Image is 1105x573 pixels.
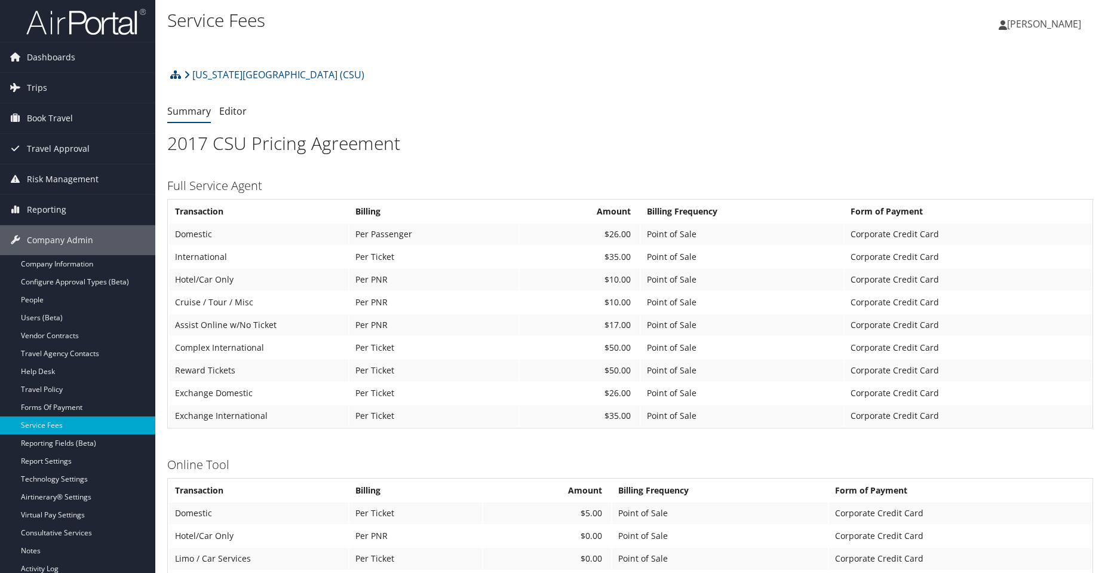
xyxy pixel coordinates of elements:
[520,201,640,222] th: Amount
[167,177,1093,194] h3: Full Service Agent
[520,269,640,290] td: $10.00
[27,225,93,255] span: Company Admin
[641,360,843,381] td: Point of Sale
[184,63,364,87] a: [US_STATE][GEOGRAPHIC_DATA] (CSU)
[1007,17,1081,30] span: [PERSON_NAME]
[27,134,90,164] span: Travel Approval
[483,480,611,501] th: Amount
[349,292,518,313] td: Per PNR
[219,105,247,118] a: Editor
[169,246,348,268] td: International
[641,382,843,404] td: Point of Sale
[845,246,1091,268] td: Corporate Credit Card
[349,405,518,427] td: Per Ticket
[169,405,348,427] td: Exchange International
[169,269,348,290] td: Hotel/Car Only
[641,405,843,427] td: Point of Sale
[845,201,1091,222] th: Form of Payment
[169,548,348,569] td: Limo / Car Services
[349,314,518,336] td: Per PNR
[26,8,146,36] img: airportal-logo.png
[845,382,1091,404] td: Corporate Credit Card
[27,103,73,133] span: Book Travel
[27,42,75,72] span: Dashboards
[641,314,843,336] td: Point of Sale
[27,164,99,194] span: Risk Management
[520,337,640,358] td: $50.00
[999,6,1093,42] a: [PERSON_NAME]
[483,502,611,524] td: $5.00
[641,223,843,245] td: Point of Sale
[167,456,1093,473] h3: Online Tool
[169,201,348,222] th: Transaction
[612,548,828,569] td: Point of Sale
[483,548,611,569] td: $0.00
[612,525,828,547] td: Point of Sale
[829,548,1091,569] td: Corporate Credit Card
[349,502,482,524] td: Per Ticket
[845,360,1091,381] td: Corporate Credit Card
[520,223,640,245] td: $26.00
[167,131,1093,156] h1: 2017 CSU Pricing Agreement
[829,480,1091,501] th: Form of Payment
[169,360,348,381] td: Reward Tickets
[641,269,843,290] td: Point of Sale
[169,382,348,404] td: Exchange Domestic
[520,382,640,404] td: $26.00
[169,502,348,524] td: Domestic
[641,201,843,222] th: Billing Frequency
[829,502,1091,524] td: Corporate Credit Card
[169,292,348,313] td: Cruise / Tour / Misc
[641,246,843,268] td: Point of Sale
[845,269,1091,290] td: Corporate Credit Card
[520,246,640,268] td: $35.00
[27,195,66,225] span: Reporting
[641,292,843,313] td: Point of Sale
[641,337,843,358] td: Point of Sale
[349,525,482,547] td: Per PNR
[845,337,1091,358] td: Corporate Credit Card
[520,292,640,313] td: $10.00
[349,360,518,381] td: Per Ticket
[845,292,1091,313] td: Corporate Credit Card
[612,502,828,524] td: Point of Sale
[349,246,518,268] td: Per Ticket
[845,223,1091,245] td: Corporate Credit Card
[349,480,482,501] th: Billing
[349,223,518,245] td: Per Passenger
[829,525,1091,547] td: Corporate Credit Card
[349,337,518,358] td: Per Ticket
[169,337,348,358] td: Complex International
[845,314,1091,336] td: Corporate Credit Card
[169,525,348,547] td: Hotel/Car Only
[27,73,47,103] span: Trips
[169,314,348,336] td: Assist Online w/No Ticket
[612,480,828,501] th: Billing Frequency
[520,405,640,427] td: $35.00
[167,8,784,33] h1: Service Fees
[349,382,518,404] td: Per Ticket
[169,223,348,245] td: Domestic
[349,269,518,290] td: Per PNR
[520,360,640,381] td: $50.00
[349,548,482,569] td: Per Ticket
[520,314,640,336] td: $17.00
[845,405,1091,427] td: Corporate Credit Card
[167,105,211,118] a: Summary
[483,525,611,547] td: $0.00
[349,201,518,222] th: Billing
[169,480,348,501] th: Transaction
